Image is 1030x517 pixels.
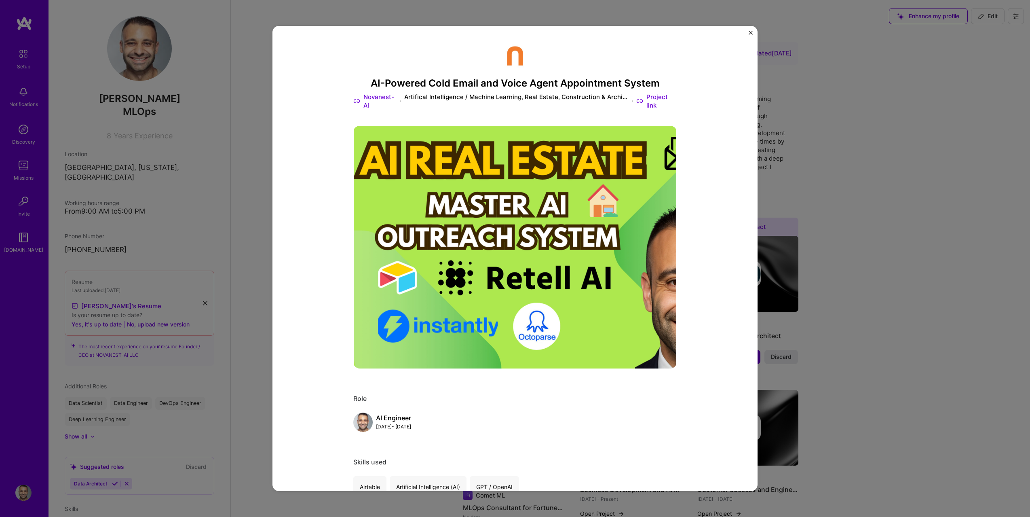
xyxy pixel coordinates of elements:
div: Artifical Intelligence / Machine Learning, Real Estate, Construction & Architecture [404,93,629,110]
img: Dot [400,93,401,110]
div: Artificial Intelligence (AI) [390,476,466,498]
img: Link [636,93,643,110]
div: Skills used [353,458,677,466]
a: Novanest-AI [353,93,397,110]
img: Company logo [500,42,530,71]
div: AI Engineer [376,414,411,422]
img: Project [353,126,677,369]
div: Role [353,394,677,403]
button: Close [749,31,753,39]
a: Project link [636,93,677,110]
h3: AI-Powered Cold Email and Voice Agent Appointment System [353,78,677,89]
div: GPT / OpenAI [470,476,519,498]
img: Link [353,93,360,110]
img: Dot [632,93,633,110]
div: [DATE] - [DATE] [376,422,411,431]
div: Airtable [353,476,386,498]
